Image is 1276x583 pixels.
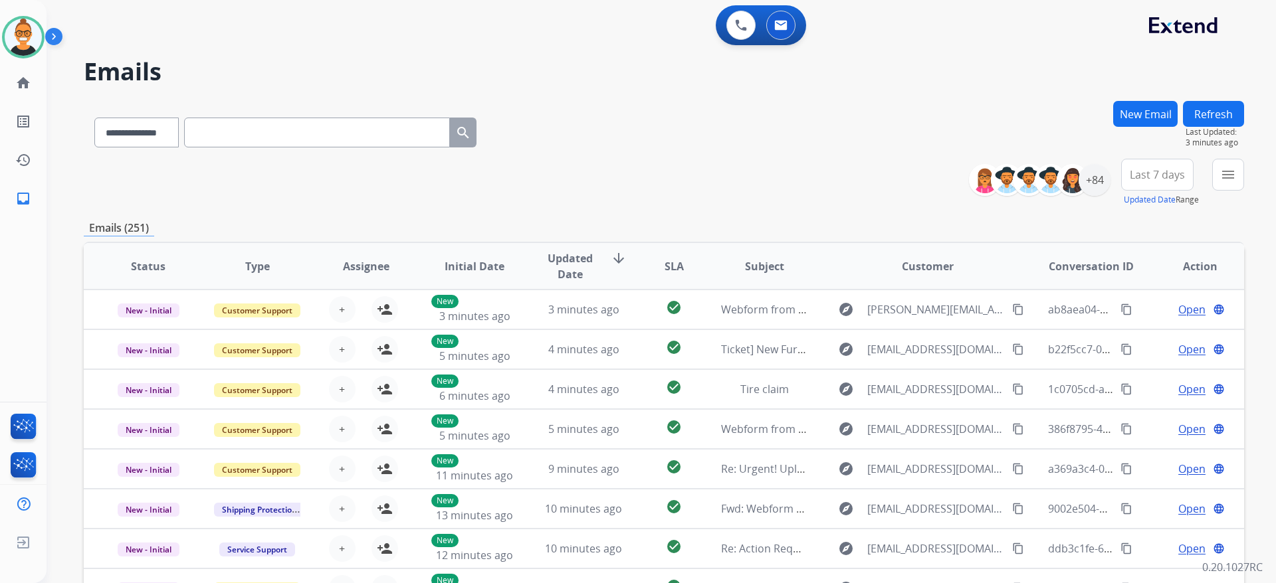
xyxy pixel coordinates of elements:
[867,461,1004,477] span: [EMAIL_ADDRESS][DOMAIN_NAME]
[118,303,179,317] span: New - Initial
[214,503,305,517] span: Shipping Protection
[329,376,356,402] button: +
[902,258,954,274] span: Customer
[431,414,459,428] p: New
[339,461,345,477] span: +
[867,421,1004,437] span: [EMAIL_ADDRESS][DOMAIN_NAME]
[1012,542,1024,554] mat-icon: content_copy
[666,539,682,554] mat-icon: check_circle
[838,381,854,397] mat-icon: explore
[1120,542,1132,554] mat-icon: content_copy
[1120,463,1132,475] mat-icon: content_copy
[377,381,393,397] mat-icon: person_add
[445,258,504,274] span: Initial Date
[1186,137,1244,148] span: 3 minutes ago
[1012,463,1024,475] mat-icon: content_copy
[1213,303,1225,315] mat-icon: language
[1120,423,1132,435] mat-icon: content_copy
[329,535,356,562] button: +
[1202,559,1263,575] p: 0.20.1027RC
[339,541,345,556] span: +
[838,501,854,517] mat-icon: explore
[545,541,622,556] span: 10 minutes ago
[1135,243,1244,290] th: Action
[118,423,179,437] span: New - Initial
[431,494,459,507] p: New
[1120,343,1132,355] mat-icon: content_copy
[339,341,345,357] span: +
[666,299,682,315] mat-icon: check_circle
[439,388,510,403] span: 6 minutes ago
[377,541,393,556] mat-icon: person_add
[339,501,345,517] span: +
[219,542,295,556] span: Service Support
[838,461,854,477] mat-icon: explore
[436,468,513,483] span: 11 minutes ago
[1079,164,1111,196] div: +84
[721,541,1245,556] span: Re: Action Required: You've been assigned a new service order: c8547b31-8b90-49aa-befa-1d7157ab09dd
[15,191,31,207] mat-icon: inbox
[377,421,393,437] mat-icon: person_add
[436,508,513,523] span: 13 minutes ago
[1213,383,1225,395] mat-icon: language
[611,250,627,266] mat-icon: arrow_downward
[84,58,1244,85] h2: Emails
[1048,422,1248,436] span: 386f8795-45df-4da1-bedf-359dcead3ea8
[1213,463,1225,475] mat-icon: language
[721,422,1022,436] span: Webform from [EMAIL_ADDRESS][DOMAIN_NAME] on [DATE]
[431,375,459,388] p: New
[1048,302,1252,317] span: ab8aea04-8961-4a1d-a234-58eb7a9ebcf1
[214,303,300,317] span: Customer Support
[436,548,513,562] span: 12 minutes ago
[721,302,1105,317] span: Webform from [PERSON_NAME][EMAIL_ADDRESS][DOMAIN_NAME] on [DATE]
[377,461,393,477] mat-icon: person_add
[5,19,42,56] img: avatar
[439,349,510,363] span: 5 minutes ago
[329,416,356,442] button: +
[721,461,970,476] span: Re: Urgent! Upload photos to continue your claim
[666,339,682,355] mat-icon: check_circle
[548,302,619,317] span: 3 minutes ago
[867,541,1004,556] span: [EMAIL_ADDRESS][DOMAIN_NAME]
[15,114,31,129] mat-icon: list_alt
[214,343,300,357] span: Customer Support
[1121,159,1194,191] button: Last 7 days
[15,152,31,168] mat-icon: history
[1124,195,1176,205] button: Updated Date
[439,309,510,323] span: 3 minutes ago
[377,341,393,357] mat-icon: person_add
[838,341,854,357] mat-icon: explore
[867,341,1004,357] span: [EMAIL_ADDRESS][DOMAIN_NAME]
[339,421,345,437] span: +
[1012,503,1024,515] mat-icon: content_copy
[540,250,601,282] span: Updated Date
[118,542,179,556] span: New - Initial
[431,295,459,308] p: New
[1124,194,1199,205] span: Range
[1178,541,1206,556] span: Open
[1213,343,1225,355] mat-icon: language
[377,501,393,517] mat-icon: person_add
[245,258,270,274] span: Type
[439,428,510,443] span: 5 minutes ago
[431,534,459,547] p: New
[15,75,31,91] mat-icon: home
[214,423,300,437] span: Customer Support
[1178,341,1206,357] span: Open
[1048,541,1241,556] span: ddb3c1fe-6f77-4a88-8fc9-f25ebc2cca54
[867,501,1004,517] span: [EMAIL_ADDRESS][DOMAIN_NAME]
[1120,303,1132,315] mat-icon: content_copy
[214,463,300,477] span: Customer Support
[84,220,154,236] p: Emails (251)
[1048,461,1251,476] span: a369a3c4-05b3-4164-906a-fe8e402a73b4
[548,461,619,476] span: 9 minutes ago
[1213,423,1225,435] mat-icon: language
[118,343,179,357] span: New - Initial
[867,301,1004,317] span: [PERSON_NAME][EMAIL_ADDRESS][DOMAIN_NAME]
[118,463,179,477] span: New - Initial
[666,379,682,395] mat-icon: check_circle
[431,335,459,348] p: New
[1178,461,1206,477] span: Open
[131,258,165,274] span: Status
[838,301,854,317] mat-icon: explore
